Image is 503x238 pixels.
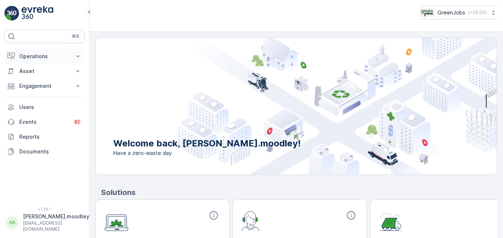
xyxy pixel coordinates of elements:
[113,138,301,149] p: Welcome back, [PERSON_NAME].moodley!
[74,119,80,125] p: 82
[468,10,487,16] p: ( +02:00 )
[4,49,84,64] button: Operations
[4,144,84,159] a: Documents
[19,53,70,60] p: Operations
[4,6,19,21] img: logo
[4,79,84,93] button: Engagement
[176,38,497,175] img: city illustration
[437,9,465,16] p: GreenJobs
[19,148,81,155] p: Documents
[19,67,70,75] p: Asset
[4,207,84,211] span: v 1.48.1
[19,118,69,126] p: Events
[113,149,301,157] span: Have a zero-waste day
[101,187,497,198] p: Solutions
[6,216,18,228] div: AA
[23,213,89,220] p: [PERSON_NAME].moodley
[72,33,79,39] p: ⌘B
[21,6,53,21] img: logo_light-DOdMpM7g.png
[4,129,84,144] a: Reports
[4,115,84,129] a: Events82
[420,9,434,17] img: Green_Jobs_Logo.png
[4,64,84,79] button: Asset
[4,100,84,115] a: Users
[420,6,497,19] button: GreenJobs(+02:00)
[104,210,129,231] img: module-icon
[242,210,259,231] img: module-icon
[379,210,402,231] img: module-icon
[4,213,84,232] button: AA[PERSON_NAME].moodley[EMAIL_ADDRESS][DOMAIN_NAME]
[19,133,81,141] p: Reports
[19,82,70,90] p: Engagement
[23,220,89,232] p: [EMAIL_ADDRESS][DOMAIN_NAME]
[19,103,81,111] p: Users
